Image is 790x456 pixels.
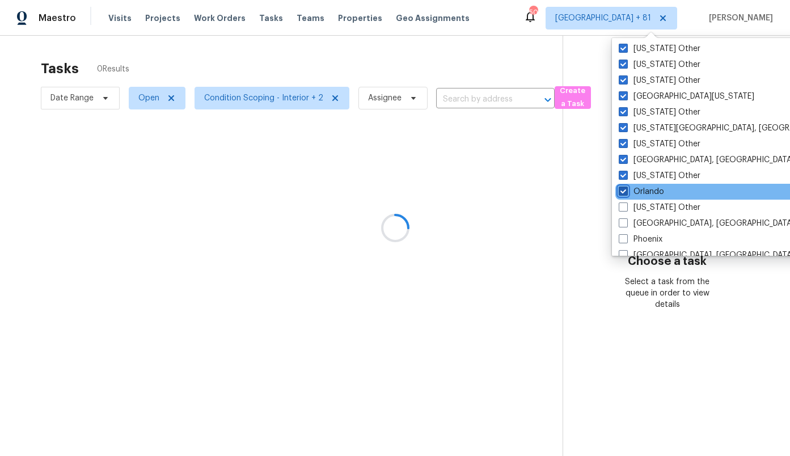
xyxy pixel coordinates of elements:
label: [US_STATE] Other [619,59,700,70]
label: Orlando [619,186,664,197]
label: [US_STATE] Other [619,138,700,150]
label: [US_STATE] Other [619,170,700,181]
label: [US_STATE] Other [619,107,700,118]
label: [US_STATE] Other [619,75,700,86]
label: [US_STATE] Other [619,43,700,54]
div: 507 [529,7,537,18]
label: [US_STATE] Other [619,202,700,213]
label: [GEOGRAPHIC_DATA][US_STATE] [619,91,754,102]
label: Phoenix [619,234,662,245]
